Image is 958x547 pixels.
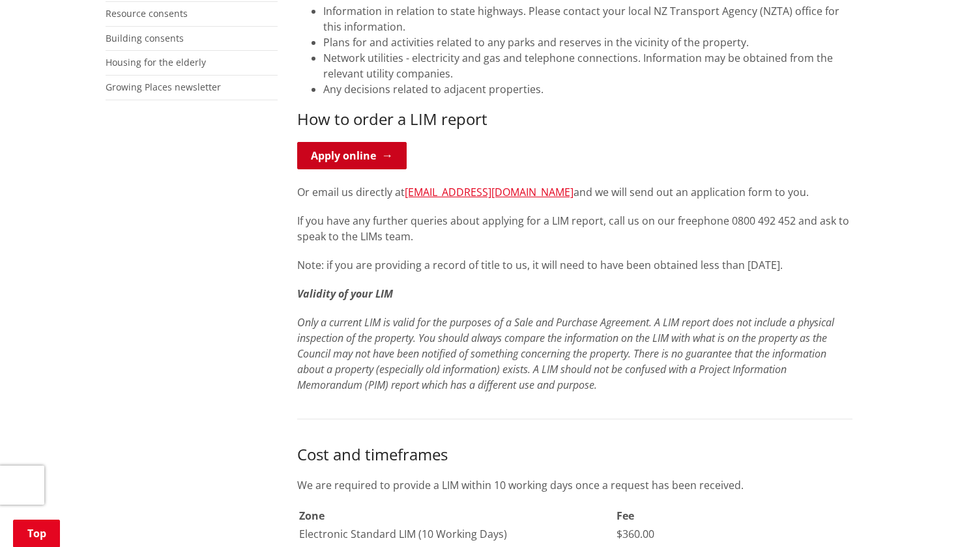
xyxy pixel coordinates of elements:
[106,56,206,68] a: Housing for the elderly
[297,445,852,464] h3: Cost and timeframes
[299,509,325,523] strong: Zone
[617,509,634,523] strong: Fee
[323,35,852,50] li: Plans for and activities related to any parks and reserves in the vicinity of the property.
[297,287,393,301] em: Validity of your LIM
[297,142,407,169] a: Apply online
[297,213,852,244] p: If you have any further queries about applying for a LIM report, call us on our freephone 0800 49...
[13,520,60,547] a: Top
[297,315,834,392] em: Only a current LIM is valid for the purposes of a Sale and Purchase Agreement. A LIM report does ...
[323,50,852,81] li: Network utilities - electricity and gas and telephone connections. Information may be obtained fr...
[106,81,221,93] a: Growing Places newsletter
[298,526,615,542] td: Electronic Standard LIM (10 Working Days)
[898,492,945,539] iframe: Messenger Launcher
[106,7,188,20] a: Resource consents
[405,185,573,199] a: [EMAIL_ADDRESS][DOMAIN_NAME]
[297,110,852,129] h3: How to order a LIM report
[297,184,852,200] p: Or email us directly at and we will send out an application form to you.
[297,257,852,273] p: Note: if you are providing a record of title to us, it will need to have been obtained less than ...
[616,526,846,542] td: $360.00
[106,32,184,44] a: Building consents
[297,477,852,493] p: We are required to provide a LIM within 10 working days once a request has been received.
[323,81,852,97] li: Any decisions related to adjacent properties.
[323,3,852,35] li: Information in relation to state highways. Please contact your local NZ Transport Agency (NZTA) o...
